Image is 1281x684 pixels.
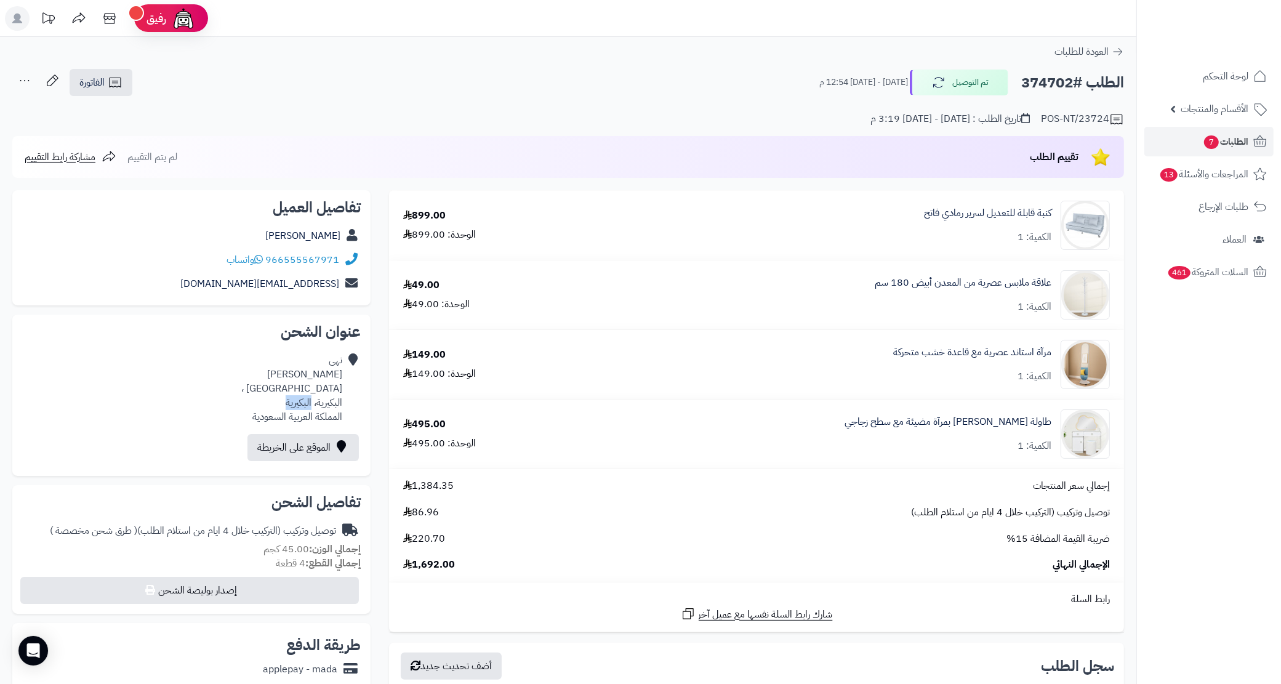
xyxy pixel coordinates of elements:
a: [EMAIL_ADDRESS][DOMAIN_NAME] [180,276,339,291]
div: الوحدة: 899.00 [403,228,476,242]
div: الكمية: 1 [1018,439,1051,453]
a: 966555567971 [265,252,339,267]
span: 220.70 [403,532,445,546]
img: ai-face.png [171,6,196,31]
div: تاريخ الطلب : [DATE] - [DATE] 3:19 م [870,112,1030,126]
h3: سجل الطلب [1041,659,1114,674]
span: إجمالي سعر المنتجات [1033,479,1110,493]
h2: عنوان الشحن [22,324,361,339]
div: الكمية: 1 [1018,300,1051,314]
a: الموقع على الخريطة [247,434,359,461]
h2: طريقة الدفع [286,638,361,653]
span: شارك رابط السلة نفسها مع عميل آخر [699,608,833,622]
a: طلبات الإرجاع [1144,192,1274,222]
a: المراجعات والأسئلة13 [1144,159,1274,189]
div: 899.00 [403,209,446,223]
span: ضريبة القيمة المضافة 15% [1006,532,1110,546]
img: 1752316796-1-90x90.jpg [1061,270,1109,320]
button: إصدار بوليصة الشحن [20,577,359,604]
span: ( طرق شحن مخصصة ) [50,523,137,538]
small: [DATE] - [DATE] 12:54 م [819,76,908,89]
div: الوحدة: 49.00 [403,297,470,312]
button: تم التوصيل [910,70,1008,95]
span: الإجمالي النهائي [1053,558,1110,572]
span: طلبات الإرجاع [1199,198,1248,215]
span: رفيق [147,11,166,26]
div: 49.00 [403,278,440,292]
span: لم يتم التقييم [127,150,177,164]
span: 1,384.35 [403,479,454,493]
span: العملاء [1223,231,1247,248]
span: لوحة التحكم [1203,68,1248,85]
div: نهى [PERSON_NAME] [GEOGRAPHIC_DATA] ، البكيرية، البكيرية المملكة العربية السعودية [241,353,342,424]
a: [PERSON_NAME] [265,228,340,243]
h2: تفاصيل العميل [22,200,361,215]
strong: إجمالي القطع: [305,556,361,571]
h2: تفاصيل الشحن [22,495,361,510]
a: طاولة [PERSON_NAME] بمرآة مضيئة مع سطح زجاجي [845,415,1051,429]
div: Open Intercom Messenger [18,636,48,666]
a: الفاتورة [70,69,132,96]
div: applepay - mada [263,662,337,677]
span: توصيل وتركيب (التركيب خلال 4 ايام من استلام الطلب) [911,505,1110,520]
span: 7 [1204,135,1219,149]
a: تحديثات المنصة [33,6,63,34]
div: POS-NT/23724 [1041,112,1124,127]
button: أضف تحديث جديد [401,653,502,680]
strong: إجمالي الوزن: [309,542,361,557]
small: 45.00 كجم [263,542,361,557]
a: العودة للطلبات [1054,44,1124,59]
span: المراجعات والأسئلة [1159,166,1248,183]
span: 13 [1160,168,1178,182]
span: 461 [1168,266,1191,280]
img: 1737560792-2-90x90.jpg [1061,201,1109,250]
span: 1,692.00 [403,558,455,572]
div: الكمية: 1 [1018,369,1051,384]
a: الطلبات7 [1144,127,1274,156]
span: 86.96 [403,505,439,520]
a: العملاء [1144,225,1274,254]
span: العودة للطلبات [1054,44,1109,59]
div: الكمية: 1 [1018,230,1051,244]
a: علاقة ملابس عصرية من المعدن أبيض 180 سم [875,276,1051,290]
img: 1753513108-1-90x90.jpg [1061,409,1109,459]
a: لوحة التحكم [1144,62,1274,91]
span: السلات المتروكة [1167,264,1248,281]
span: الطلبات [1203,133,1248,150]
div: رابط السلة [394,592,1119,606]
a: السلات المتروكة461 [1144,257,1274,287]
div: الوحدة: 149.00 [403,367,476,381]
span: الفاتورة [79,75,105,90]
div: 149.00 [403,348,446,362]
a: واتساب [227,252,263,267]
small: 4 قطعة [276,556,361,571]
div: 495.00 [403,417,446,432]
span: مشاركة رابط التقييم [25,150,95,164]
img: 1753258059-1-90x90.jpg [1061,340,1109,389]
h2: الطلب #374702 [1021,70,1124,95]
div: توصيل وتركيب (التركيب خلال 4 ايام من استلام الطلب) [50,524,336,538]
a: مرآة استاند عصرية مع قاعدة خشب متحركة [893,345,1051,360]
a: شارك رابط السلة نفسها مع عميل آخر [681,606,833,622]
div: الوحدة: 495.00 [403,437,476,451]
img: logo-2.png [1197,29,1269,55]
a: كنبة قابلة للتعديل لسرير رمادي فاتح [924,206,1051,220]
span: تقييم الطلب [1030,150,1078,164]
span: الأقسام والمنتجات [1181,100,1248,118]
a: مشاركة رابط التقييم [25,150,116,164]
